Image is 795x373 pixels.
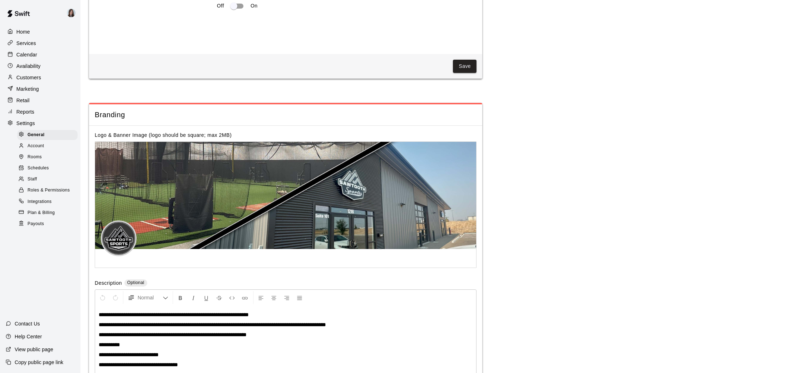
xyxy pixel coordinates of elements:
a: Retail [6,95,75,106]
p: Contact Us [15,320,40,327]
button: Insert Link [239,291,251,304]
p: Services [16,40,36,47]
a: Payouts [17,218,80,229]
p: Customers [16,74,41,81]
button: Redo [109,291,122,304]
span: Normal [138,294,163,301]
button: Undo [97,291,109,304]
button: Insert Code [226,291,238,304]
div: Plan & Billing [17,208,78,218]
span: Account [28,143,44,150]
span: Plan & Billing [28,209,55,217]
div: Payouts [17,219,78,229]
button: Save [453,60,476,73]
button: Format Bold [174,291,187,304]
button: Justify Align [293,291,306,304]
p: Reports [16,108,34,115]
span: Integrations [28,198,52,205]
span: Schedules [28,165,49,172]
label: Description [95,279,122,288]
img: Renee Ramos [67,9,75,17]
span: Optional [127,280,144,285]
a: Customers [6,72,75,83]
a: Services [6,38,75,49]
div: Renee Ramos [65,6,80,20]
p: Settings [16,120,35,127]
button: Format Strikethrough [213,291,225,304]
a: Plan & Billing [17,207,80,218]
a: General [17,129,80,140]
div: Staff [17,174,78,184]
span: General [28,131,45,139]
button: Format Italics [187,291,199,304]
div: Integrations [17,197,78,207]
p: On [251,2,258,10]
span: Branding [95,110,476,120]
a: Settings [6,118,75,129]
a: Roles & Permissions [17,185,80,196]
p: Retail [16,97,30,104]
a: Calendar [6,49,75,60]
span: Payouts [28,220,44,228]
a: Reports [6,106,75,117]
div: Account [17,141,78,151]
p: Availability [16,63,41,70]
div: General [17,130,78,140]
button: Right Align [281,291,293,304]
a: Schedules [17,163,80,174]
p: Help Center [15,333,42,340]
label: Logo & Banner Image (logo should be square; max 2MB) [95,132,232,138]
button: Left Align [255,291,267,304]
button: Formatting Options [125,291,171,304]
a: Availability [6,61,75,71]
a: Rooms [17,152,80,163]
a: Integrations [17,196,80,207]
span: Staff [28,176,37,183]
a: Account [17,140,80,151]
p: Calendar [16,51,37,58]
div: Schedules [17,163,78,173]
button: Format Underline [200,291,212,304]
span: Rooms [28,154,42,161]
button: Center Align [268,291,280,304]
p: Marketing [16,85,39,93]
div: Roles & Permissions [17,185,78,195]
a: Staff [17,174,80,185]
p: Home [16,28,30,35]
p: Copy public page link [15,359,63,366]
div: Rooms [17,152,78,162]
p: Off [217,2,224,10]
span: Roles & Permissions [28,187,70,194]
p: View public page [15,346,53,353]
a: Home [6,26,75,37]
a: Marketing [6,84,75,94]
